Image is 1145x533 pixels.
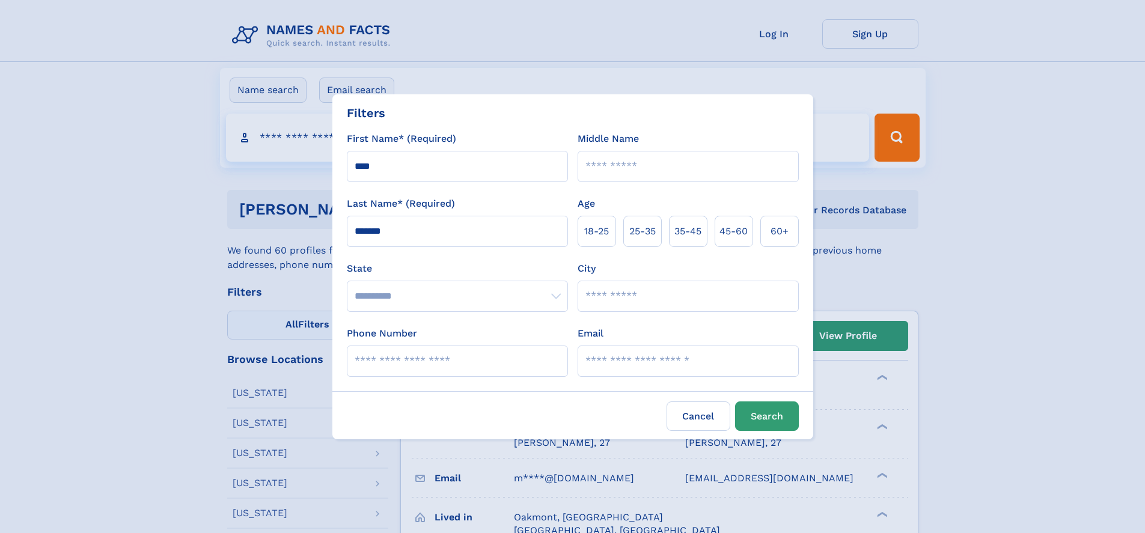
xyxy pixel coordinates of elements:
label: First Name* (Required) [347,132,456,146]
label: Phone Number [347,326,417,341]
label: City [578,261,596,276]
label: Email [578,326,603,341]
div: Filters [347,104,385,122]
span: 18‑25 [584,224,609,239]
label: Middle Name [578,132,639,146]
label: Age [578,196,595,211]
button: Search [735,401,799,431]
label: Last Name* (Required) [347,196,455,211]
span: 25‑35 [629,224,656,239]
label: State [347,261,568,276]
label: Cancel [667,401,730,431]
span: 35‑45 [674,224,701,239]
span: 60+ [771,224,789,239]
span: 45‑60 [719,224,748,239]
